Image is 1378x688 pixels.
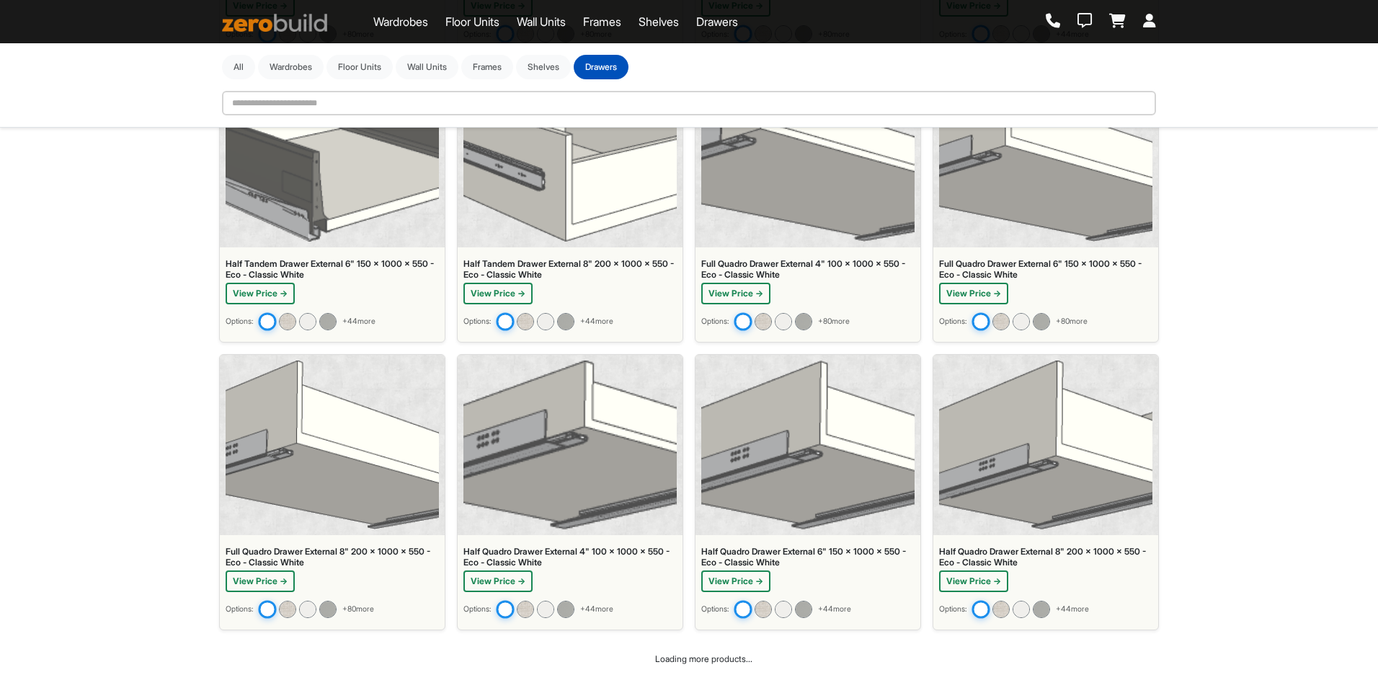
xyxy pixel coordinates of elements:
img: Half Tandem Drawer External 8" 200 x 1000 x 550 - Prime - Linen [517,313,534,330]
div: Half Tandem Drawer External 8" 200 x 1000 x 550 - Eco - Classic White [463,259,677,280]
div: Half Quadro Drawer External 4" 100 x 1000 x 550 - Eco - Classic White [463,547,677,568]
small: Options: [226,316,253,327]
img: Half Quadro Drawer External 8" 200 x 1000 x 550 - Prime - Linen [992,601,1010,618]
button: View Price → [463,570,533,592]
button: Shelves [516,55,571,79]
span: + 44 more [580,604,613,615]
a: Floor Units [445,13,499,30]
span: + 44 more [818,604,851,615]
small: Options: [463,604,491,615]
button: Drawers [574,55,628,79]
button: Wall Units [396,55,458,79]
img: Full Quadro Drawer External 4" 100 x 1000 x 550 - Architect - Graphite [795,313,812,330]
button: View Price → [226,283,295,304]
img: Half Quadro Drawer External 6" 150 x 1000 x 550 - Eco - Classic White [734,600,752,618]
span: Loading more products... [655,653,752,666]
small: Options: [939,604,966,615]
img: Half Quadro Drawer External 8" 200 x 1000 x 550 - Architect - Graphite [1033,601,1050,618]
div: Full Quadro Drawer External 4" 100 x 1000 x 550 - Eco - Classic White [701,259,915,280]
div: Half Quadro Drawer External 8" 200 x 1000 x 550 - Eco - Classic White [939,547,1152,568]
span: + 80 more [818,316,850,327]
img: ZeroBuild logo [222,14,327,32]
span: + 80 more [1056,316,1088,327]
img: Half Quadro Drawer External 4" 100 x 1000 x 550 - Architect - Graphite [557,601,574,618]
a: Half Quadro Drawer External 6" 150 x 1000 x 550 - Eco - Classic WhiteHalf Quadro Drawer External ... [695,354,921,630]
button: View Price → [939,570,1008,592]
button: Frames [461,55,513,79]
img: Full Quadro Drawer External 6" 150 x 1000 x 550 - Architect - Ivory White [1013,313,1030,330]
a: Login [1143,14,1156,30]
a: Shelves [639,13,679,30]
img: Full Quadro Drawer External 8" 200 x 1000 x 550 - Eco - Classic White [258,600,276,618]
img: Half Tandem Drawer External 8" 200 x 1000 x 550 - Architect - Graphite [557,313,574,330]
div: Half Tandem Drawer External 6" 150 x 1000 x 550 - Eco - Classic White [226,259,439,280]
img: Full Quadro Drawer External 8" 200 x 1000 x 550 - Architect - Ivory White [299,601,316,618]
img: Full Quadro Drawer External 8" 200 x 1000 x 550 - Eco - Classic White [226,361,439,529]
button: View Price → [939,283,1008,304]
img: Full Quadro Drawer External 6" 150 x 1000 x 550 - Eco - Classic White [939,73,1152,242]
img: Full Quadro Drawer External 4" 100 x 1000 x 550 - Eco - Classic White [701,73,915,242]
img: Half Tandem Drawer External 6" 150 x 1000 x 550 - Eco - Classic White [226,73,439,242]
a: Frames [583,13,621,30]
button: Wardrobes [258,55,324,79]
div: Full Quadro Drawer External 8" 200 x 1000 x 550 - Eco - Classic White [226,547,439,568]
img: Full Quadro Drawer External 8" 200 x 1000 x 550 - Prime - Linen [279,601,296,618]
span: + 80 more [342,604,374,615]
button: Floor Units [326,55,393,79]
img: Half Quadro Drawer External 6" 150 x 1000 x 550 - Architect - Ivory White [775,601,792,618]
span: + 44 more [342,316,375,327]
button: View Price → [463,283,533,304]
a: Wardrobes [373,13,428,30]
button: View Price → [226,570,295,592]
img: Full Quadro Drawer External 4" 100 x 1000 x 550 - Eco - Classic White [734,313,752,331]
small: Options: [701,316,729,327]
img: Half Tandem Drawer External 6" 150 x 1000 x 550 - Architect - Graphite [319,313,337,330]
img: Half Tandem Drawer External 6" 150 x 1000 x 550 - Eco - Classic White [258,313,276,331]
div: Full Quadro Drawer External 6" 150 x 1000 x 550 - Eco - Classic White [939,259,1152,280]
span: + 44 more [1056,604,1089,615]
img: Half Tandem Drawer External 8" 200 x 1000 x 550 - Eco - Classic White [496,313,514,331]
a: Half Quadro Drawer External 4" 100 x 1000 x 550 - Eco - Classic WhiteHalf Quadro Drawer External ... [457,354,683,630]
img: Half Quadro Drawer External 6" 150 x 1000 x 550 - Prime - Linen [755,601,772,618]
img: Half Quadro Drawer External 6" 150 x 1000 x 550 - Architect - Graphite [795,601,812,618]
img: Full Quadro Drawer External 6" 150 x 1000 x 550 - Prime - Linen [992,313,1010,330]
img: Half Quadro Drawer External 4" 100 x 1000 x 550 - Prime - Linen [517,601,534,618]
img: Half Quadro Drawer External 8" 200 x 1000 x 550 - Architect - Ivory White [1013,601,1030,618]
img: Half Tandem Drawer External 8" 200 x 1000 x 550 - Eco - Classic White [463,73,677,242]
small: Options: [939,316,966,327]
a: Drawers [696,13,738,30]
button: All [222,55,255,79]
a: Full Quadro Drawer External 8" 200 x 1000 x 550 - Eco - Classic WhiteFull Quadro Drawer External ... [219,354,445,630]
button: View Price → [701,570,770,592]
img: Half Quadro Drawer External 6" 150 x 1000 x 550 - Eco - Classic White [701,361,915,529]
img: Half Quadro Drawer External 4" 100 x 1000 x 550 - Eco - Classic White [496,600,514,618]
span: + 44 more [580,316,613,327]
img: Half Quadro Drawer External 8" 200 x 1000 x 550 - Eco - Classic White [939,361,1152,529]
img: Half Quadro Drawer External 4" 100 x 1000 x 550 - Eco - Classic White [463,361,677,529]
img: Half Quadro Drawer External 4" 100 x 1000 x 550 - Architect - Ivory White [537,601,554,618]
a: Wall Units [517,13,566,30]
img: Half Quadro Drawer External 8" 200 x 1000 x 550 - Eco - Classic White [972,600,990,618]
img: Full Quadro Drawer External 8" 200 x 1000 x 550 - Architect - Graphite [319,601,337,618]
a: Half Tandem Drawer External 8" 200 x 1000 x 550 - Eco - Classic WhiteHalf Tandem Drawer External ... [457,66,683,343]
img: Half Tandem Drawer External 6" 150 x 1000 x 550 - Architect - Ivory White [299,313,316,330]
button: View Price → [701,283,770,304]
img: Half Tandem Drawer External 8" 200 x 1000 x 550 - Architect - Ivory White [537,313,554,330]
img: Full Quadro Drawer External 6" 150 x 1000 x 550 - Eco - Classic White [972,313,990,331]
img: Half Tandem Drawer External 6" 150 x 1000 x 550 - Prime - Linen [279,313,296,330]
a: Full Quadro Drawer External 4" 100 x 1000 x 550 - Eco - Classic WhiteFull Quadro Drawer External ... [695,66,921,343]
div: Half Quadro Drawer External 6" 150 x 1000 x 550 - Eco - Classic White [701,547,915,568]
img: Full Quadro Drawer External 4" 100 x 1000 x 550 - Architect - Ivory White [775,313,792,330]
small: Options: [701,604,729,615]
img: Full Quadro Drawer External 4" 100 x 1000 x 550 - Prime - Linen [755,313,772,330]
img: Full Quadro Drawer External 6" 150 x 1000 x 550 - Architect - Graphite [1033,313,1050,330]
a: Half Tandem Drawer External 6" 150 x 1000 x 550 - Eco - Classic WhiteHalf Tandem Drawer External ... [219,66,445,343]
small: Options: [226,604,253,615]
small: Options: [463,316,491,327]
a: Half Quadro Drawer External 8" 200 x 1000 x 550 - Eco - Classic WhiteHalf Quadro Drawer External ... [933,354,1159,630]
a: Full Quadro Drawer External 6" 150 x 1000 x 550 - Eco - Classic WhiteFull Quadro Drawer External ... [933,66,1159,343]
